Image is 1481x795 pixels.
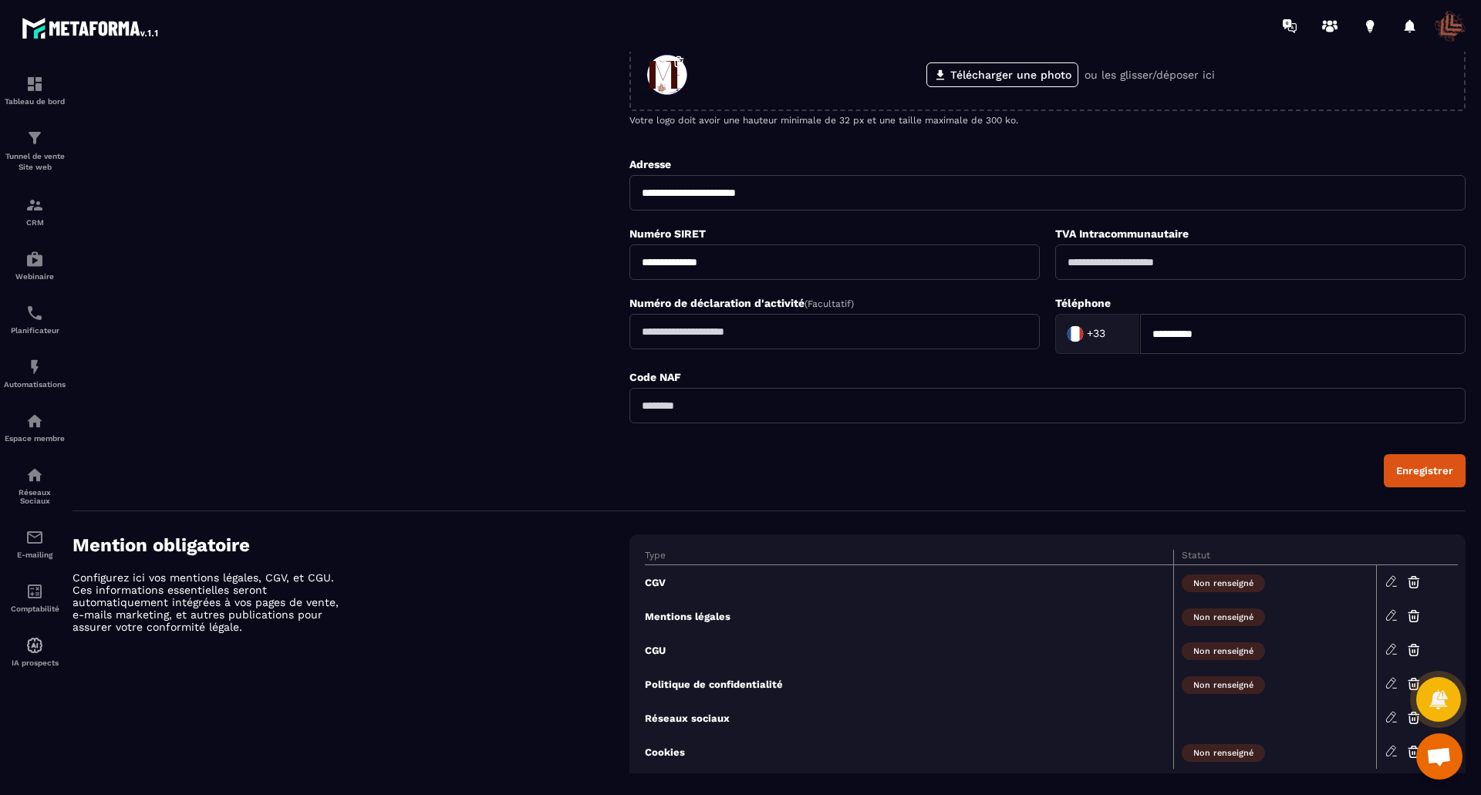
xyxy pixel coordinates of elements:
[25,412,44,430] img: automations
[25,250,44,268] img: automations
[1055,314,1140,354] div: Search for option
[629,297,854,309] label: Numéro de déclaration d'activité
[1173,550,1376,565] th: Statut
[25,196,44,214] img: formation
[25,466,44,484] img: social-network
[4,346,66,400] a: automationsautomationsAutomatisations
[25,636,44,655] img: automations
[1384,454,1466,487] button: Enregistrer
[4,184,66,238] a: formationformationCRM
[25,358,44,376] img: automations
[1085,69,1215,81] p: ou les glisser/déposer ici
[25,304,44,322] img: scheduler
[4,218,66,227] p: CRM
[4,292,66,346] a: schedulerschedulerPlanificateur
[629,115,1466,126] p: Votre logo doit avoir une hauteur minimale de 32 px et une taille maximale de 300 ko.
[1108,322,1124,345] input: Search for option
[4,571,66,625] a: accountantaccountantComptabilité
[25,582,44,601] img: accountant
[4,551,66,559] p: E-mailing
[4,605,66,613] p: Comptabilité
[1182,744,1265,762] span: Non renseigné
[4,488,66,505] p: Réseaux Sociaux
[4,63,66,117] a: formationformationTableau de bord
[629,227,706,240] label: Numéro SIRET
[1182,574,1265,592] span: Non renseigné
[645,735,1173,769] td: Cookies
[4,659,66,667] p: IA prospects
[25,75,44,93] img: formation
[1087,326,1105,342] span: +33
[73,571,342,633] p: Configurez ici vos mentions légales, CGV, et CGU. Ces informations essentielles seront automatiqu...
[25,528,44,547] img: email
[25,129,44,147] img: formation
[4,400,66,454] a: automationsautomationsEspace membre
[4,326,66,335] p: Planificateur
[1396,465,1453,477] div: Enregistrer
[1182,608,1265,626] span: Non renseigné
[629,158,671,170] label: Adresse
[1055,297,1111,309] label: Téléphone
[73,534,629,556] h4: Mention obligatoire
[1182,676,1265,694] span: Non renseigné
[4,151,66,173] p: Tunnel de vente Site web
[1416,733,1462,780] div: Ouvrir le chat
[4,117,66,184] a: formationformationTunnel de vente Site web
[4,517,66,571] a: emailemailE-mailing
[22,14,160,42] img: logo
[926,62,1078,87] label: Télécharger une photo
[4,380,66,389] p: Automatisations
[1060,318,1091,349] img: Country Flag
[1055,227,1189,240] label: TVA Intracommunautaire
[4,272,66,281] p: Webinaire
[4,238,66,292] a: automationsautomationsWebinaire
[645,565,1173,600] td: CGV
[1182,642,1265,660] span: Non renseigné
[645,633,1173,667] td: CGU
[4,97,66,106] p: Tableau de bord
[645,599,1173,633] td: Mentions légales
[645,550,1173,565] th: Type
[4,434,66,443] p: Espace membre
[645,701,1173,735] td: Réseaux sociaux
[645,667,1173,701] td: Politique de confidentialité
[629,371,681,383] label: Code NAF
[4,454,66,517] a: social-networksocial-networkRéseaux Sociaux
[805,298,854,309] span: (Facultatif)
